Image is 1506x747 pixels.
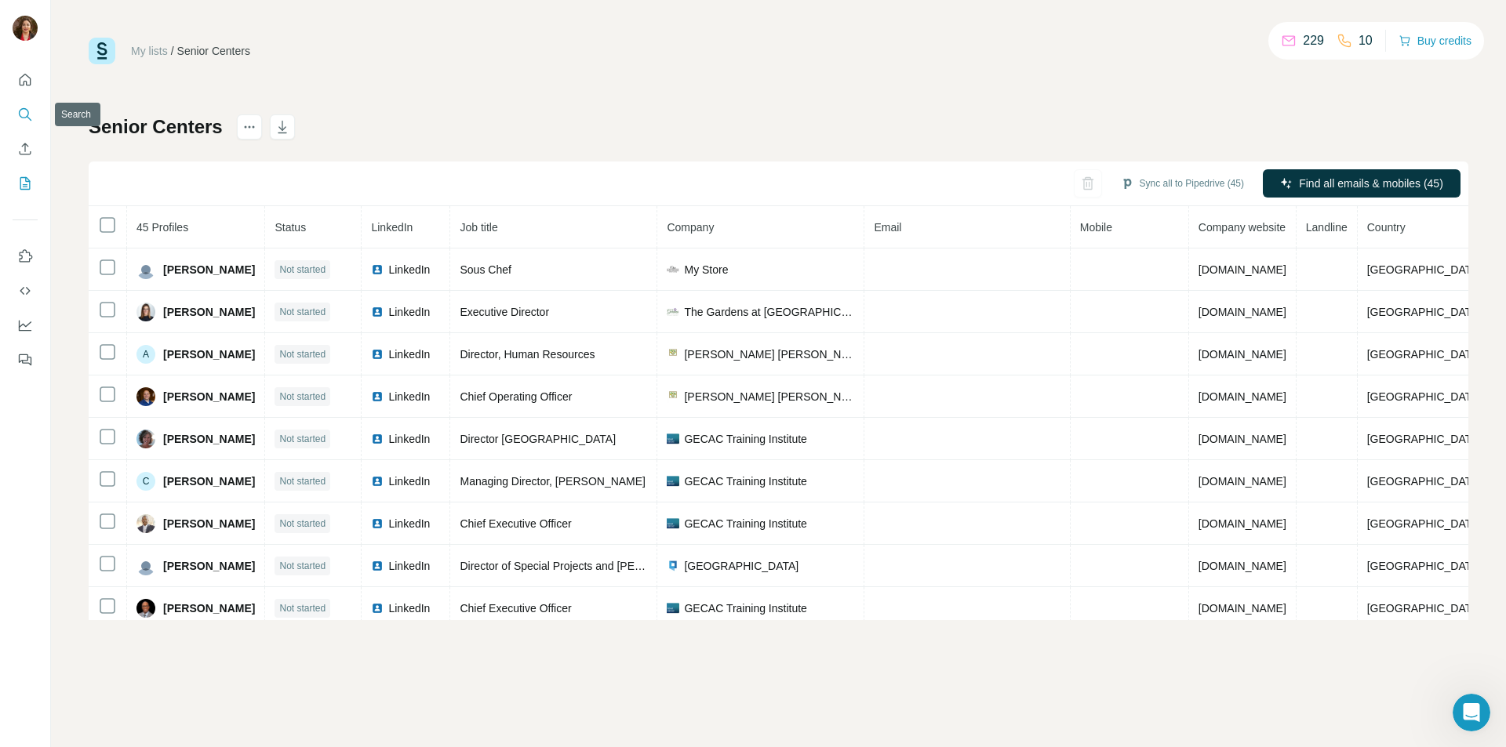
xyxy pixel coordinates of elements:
span: GECAC Training Institute [684,600,806,616]
span: Sous Chef [460,263,511,276]
span: 45 Profiles [136,221,188,234]
span: [PERSON_NAME] [163,389,255,404]
span: LinkedIn [388,558,430,574]
img: LinkedIn logo [371,433,384,445]
span: Not started [279,347,326,361]
span: LinkedIn [371,221,413,234]
span: [DOMAIN_NAME] [1199,433,1286,445]
span: Mobile [1080,221,1112,234]
span: [DOMAIN_NAME] [1199,263,1286,276]
span: [DOMAIN_NAME] [1199,390,1286,403]
span: [PERSON_NAME] [163,516,255,531]
img: company-logo [667,602,679,615]
span: [DOMAIN_NAME] [1199,602,1286,615]
img: Avatar [136,387,155,406]
span: Company website [1199,221,1286,234]
button: Collapse window [471,6,501,36]
img: Avatar [136,260,155,279]
span: Chief Executive Officer [460,602,571,615]
img: Surfe Logo [89,38,115,64]
span: Email [874,221,901,234]
span: My Store [684,262,728,277]
button: Buy credits [1399,30,1471,52]
span: Not started [279,517,326,531]
span: [GEOGRAPHIC_DATA] [1367,390,1482,403]
span: GECAC Training Institute [684,516,806,531]
p: 10 [1359,31,1373,50]
span: [GEOGRAPHIC_DATA] [1367,433,1482,445]
button: Feedback [13,346,38,374]
button: Find all emails & mobiles (45) [1263,169,1461,198]
img: LinkedIn logo [371,475,384,488]
span: LinkedIn [388,600,430,616]
span: [DOMAIN_NAME] [1199,475,1286,488]
span: [DOMAIN_NAME] [1199,560,1286,572]
button: Quick start [13,66,38,94]
span: Executive Director [460,306,549,318]
button: actions [237,114,262,140]
img: company-logo [667,390,679,403]
button: Enrich CSV [13,135,38,163]
span: [GEOGRAPHIC_DATA] [1367,263,1482,276]
img: LinkedIn logo [371,560,384,572]
h1: Senior Centers [89,114,223,140]
span: [PERSON_NAME] [163,346,255,362]
span: LinkedIn [388,346,430,362]
div: Close [501,6,529,34]
span: LinkedIn [388,304,430,320]
span: [PERSON_NAME] [163,558,255,574]
span: Not started [279,263,326,277]
img: LinkedIn logo [371,390,384,403]
span: [GEOGRAPHIC_DATA] [1367,602,1482,615]
span: [GEOGRAPHIC_DATA] [1367,560,1482,572]
span: Managing Director, [PERSON_NAME] [460,475,646,488]
span: [PERSON_NAME] [PERSON_NAME] [684,346,854,362]
img: company-logo [667,266,679,274]
span: Not started [279,474,326,488]
span: Company [667,221,714,234]
span: [GEOGRAPHIC_DATA] [1367,517,1482,530]
img: Avatar [136,514,155,533]
span: Country [1367,221,1406,234]
img: company-logo [667,306,679,318]
img: Avatar [136,557,155,575]
span: [PERSON_NAME] [163,262,255,277]
span: The Gardens at [GEOGRAPHIC_DATA] [684,304,854,320]
img: company-logo [667,475,679,488]
button: My lists [13,169,38,198]
span: [PERSON_NAME] [163,473,255,489]
button: Dashboard [13,311,38,339]
button: go back [10,6,40,36]
img: Avatar [13,16,38,41]
span: [PERSON_NAME] [PERSON_NAME] [684,389,854,404]
img: company-logo [667,348,679,361]
span: [GEOGRAPHIC_DATA] [1367,348,1482,361]
span: [DOMAIN_NAME] [1199,306,1286,318]
span: Chief Operating Officer [460,390,572,403]
span: Status [275,221,306,234]
span: Find all emails & mobiles (45) [1299,176,1443,191]
span: [GEOGRAPHIC_DATA] [1367,475,1482,488]
span: LinkedIn [388,473,430,489]
p: 229 [1303,31,1324,50]
img: company-logo [667,560,679,572]
span: Not started [279,305,326,319]
li: / [171,43,174,59]
span: Not started [279,559,326,573]
span: [DOMAIN_NAME] [1199,348,1286,361]
div: C [136,472,155,491]
img: LinkedIn logo [371,263,384,276]
span: [PERSON_NAME] [163,600,255,616]
span: Not started [279,432,326,446]
div: Senior Centers [177,43,250,59]
img: company-logo [667,433,679,445]
span: [GEOGRAPHIC_DATA] [1367,306,1482,318]
img: Avatar [136,303,155,321]
span: GECAC Training Institute [684,431,806,447]
span: [GEOGRAPHIC_DATA] [684,558,798,574]
button: Use Surfe API [13,277,38,305]
img: LinkedIn logo [371,602,384,615]
img: LinkedIn logo [371,306,384,318]
img: LinkedIn logo [371,348,384,361]
img: LinkedIn logo [371,517,384,530]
